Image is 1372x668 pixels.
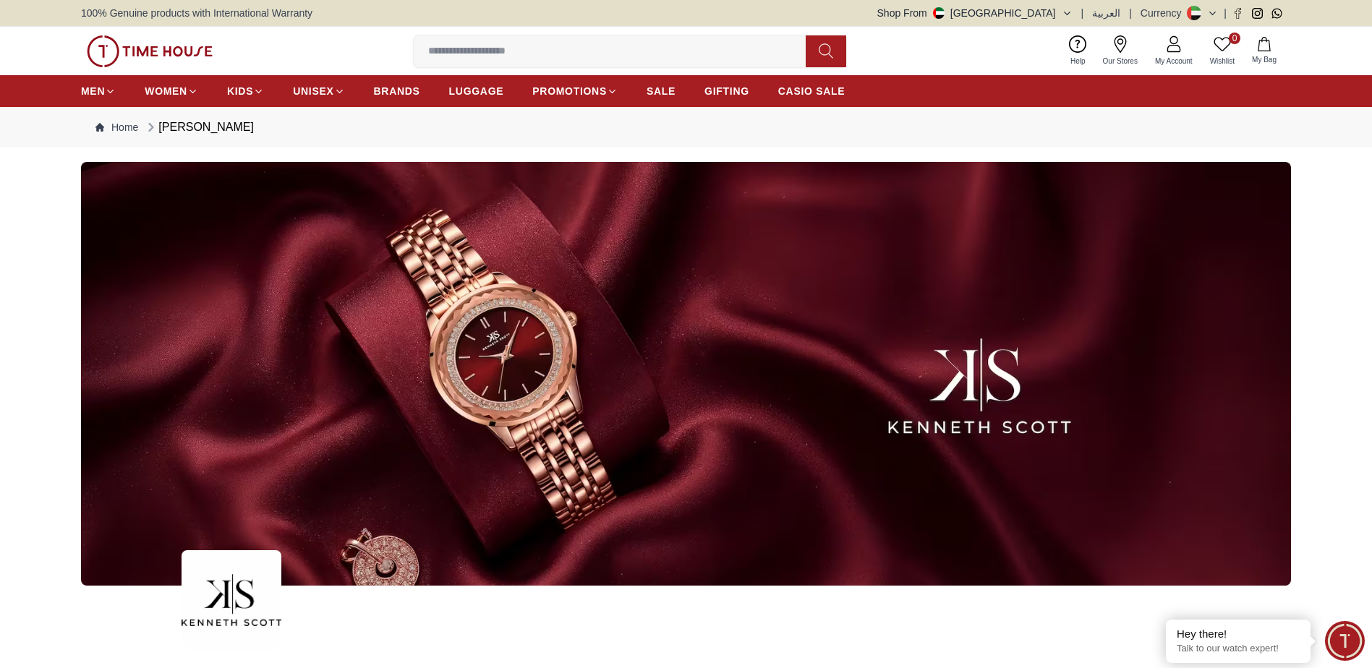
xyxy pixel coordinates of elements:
span: SALE [647,84,676,98]
nav: Breadcrumb [81,107,1291,147]
img: ... [81,162,1291,586]
a: CASIO SALE [778,78,845,104]
a: WOMEN [145,78,198,104]
button: Shop From[GEOGRAPHIC_DATA] [877,6,1073,20]
span: | [1129,6,1132,20]
a: BRANDS [374,78,420,104]
a: Whatsapp [1271,8,1282,19]
a: MEN [81,78,116,104]
img: ... [182,550,281,650]
span: My Account [1149,56,1198,67]
span: MEN [81,84,105,98]
span: Wishlist [1204,56,1240,67]
span: UNISEX [293,84,333,98]
img: ... [87,35,213,67]
span: WOMEN [145,84,187,98]
p: Talk to our watch expert! [1177,643,1300,655]
a: UNISEX [293,78,344,104]
a: KIDS [227,78,264,104]
span: CASIO SALE [778,84,845,98]
div: Currency [1141,6,1188,20]
a: Instagram [1252,8,1263,19]
span: PROMOTIONS [532,84,607,98]
span: | [1081,6,1084,20]
div: Hey there! [1177,627,1300,641]
span: My Bag [1246,54,1282,65]
a: Home [95,120,138,134]
a: LUGGAGE [449,78,504,104]
a: Facebook [1232,8,1243,19]
button: My Bag [1243,34,1285,68]
span: Our Stores [1097,56,1143,67]
a: GIFTING [704,78,749,104]
a: Our Stores [1094,33,1146,69]
span: | [1224,6,1227,20]
button: العربية [1092,6,1120,20]
a: 0Wishlist [1201,33,1243,69]
img: United Arab Emirates [933,7,945,19]
a: Help [1062,33,1094,69]
span: GIFTING [704,84,749,98]
span: 0 [1229,33,1240,44]
a: SALE [647,78,676,104]
span: 100% Genuine products with International Warranty [81,6,312,20]
span: KIDS [227,84,253,98]
span: LUGGAGE [449,84,504,98]
span: BRANDS [374,84,420,98]
a: PROMOTIONS [532,78,618,104]
div: Chat Widget [1325,621,1365,661]
div: [PERSON_NAME] [144,119,254,136]
span: Help [1065,56,1091,67]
